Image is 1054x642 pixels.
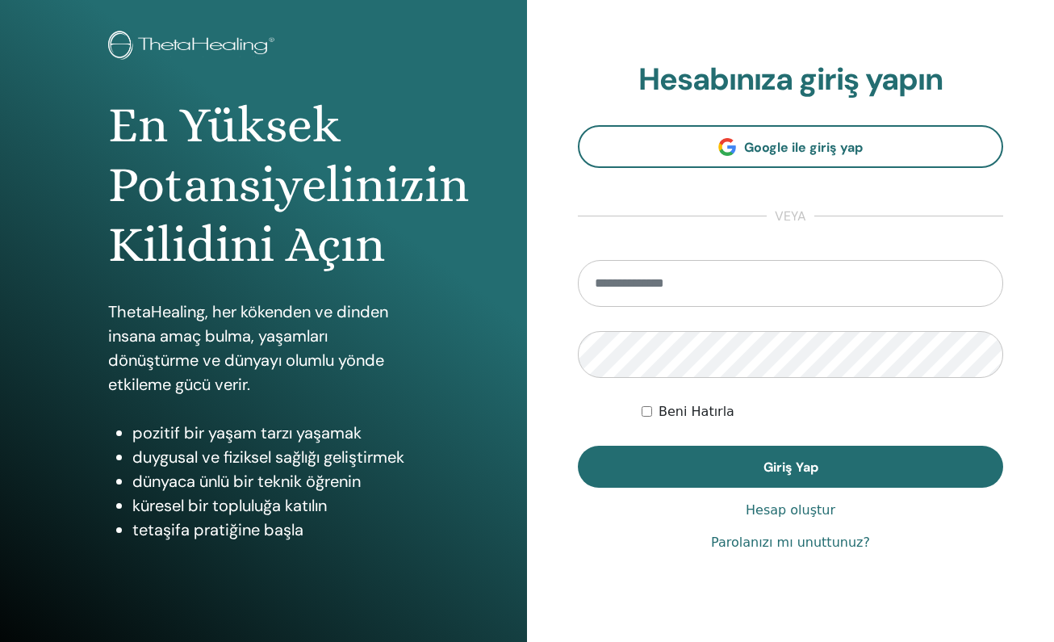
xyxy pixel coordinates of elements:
[578,125,1003,168] a: Google ile giriş yap
[108,95,419,275] h1: En Yüksek Potansiyelinizin Kilidini Açın
[578,61,1003,99] h2: Hesabınıza giriş yapın
[642,402,1003,422] div: Keep me authenticated indefinitely or until I manually logout
[746,501,835,520] a: Hesap oluştur
[578,446,1003,488] button: Giriş Yap
[132,445,419,469] li: duygusal ve fiziksel sağlığı geliştirmek
[132,518,419,542] li: tetaşifa pratiğine başla
[132,469,419,493] li: dünyaca ünlü bir teknik öğrenin
[108,300,419,397] p: ThetaHealing, her kökenden ve dinden insana amaç bulma, yaşamları dönüştürme ve dünyayı olumlu yö...
[132,421,419,445] li: pozitif bir yaşam tarzı yaşamak
[132,493,419,518] li: küresel bir topluluğa katılın
[659,402,734,422] label: Beni Hatırla
[763,459,818,476] span: Giriş Yap
[767,207,814,226] span: veya
[711,533,870,552] a: Parolanızı mı unuttunuz?
[744,139,863,156] span: Google ile giriş yap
